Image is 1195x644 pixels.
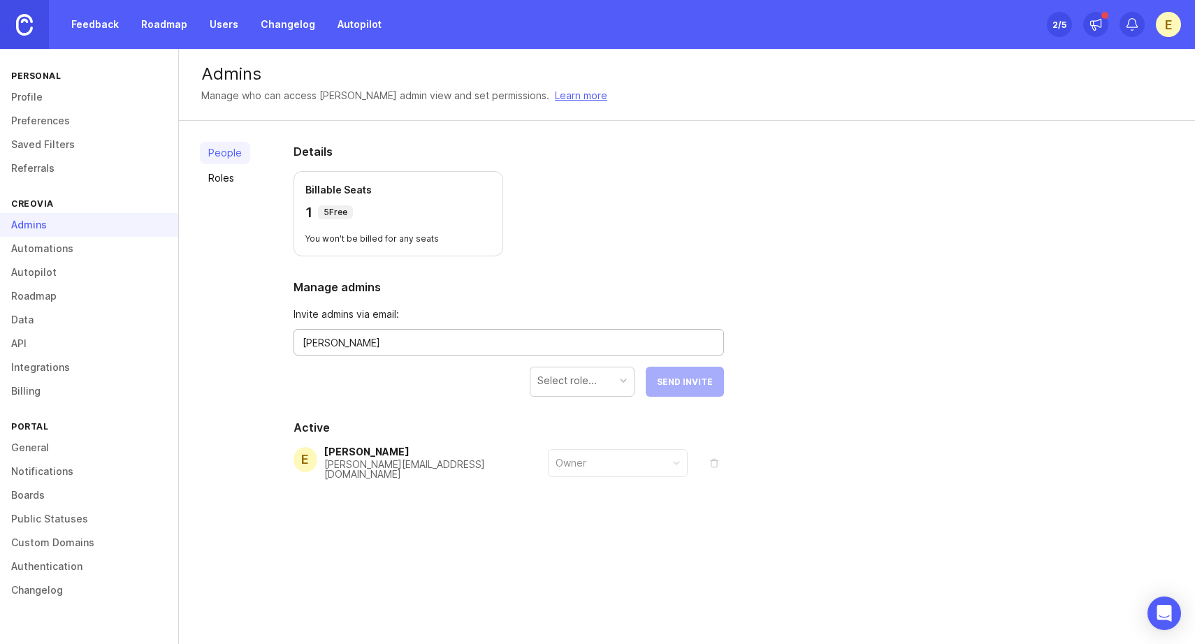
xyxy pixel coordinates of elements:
[252,12,324,37] a: Changelog
[294,279,724,295] h2: Manage admins
[324,207,347,218] p: 5 Free
[16,14,33,36] img: Canny Home
[201,66,1173,82] div: Admins
[294,143,724,160] h2: Details
[303,335,715,351] textarea: [PERSON_NAME]
[324,460,548,479] div: [PERSON_NAME][EMAIL_ADDRESS][DOMAIN_NAME]
[556,455,586,471] div: Owner
[133,12,196,37] a: Roadmap
[294,419,724,436] h2: Active
[200,142,250,164] a: People
[704,453,724,473] button: remove
[329,12,390,37] a: Autopilot
[305,203,312,222] p: 1
[555,88,607,103] a: Learn more
[201,88,549,103] div: Manage who can access [PERSON_NAME] admin view and set permissions.
[294,307,724,322] span: Invite admins via email:
[1147,597,1181,630] div: Open Intercom Messenger
[537,373,597,388] div: Select role...
[1047,12,1072,37] button: 2/5
[324,447,548,457] div: [PERSON_NAME]
[305,183,491,197] p: Billable Seats
[294,447,317,472] div: E
[1156,12,1181,37] button: E
[305,233,491,244] p: You won't be billed for any seats
[63,12,127,37] a: Feedback
[201,12,247,37] a: Users
[1052,15,1066,34] div: 2 /5
[200,167,250,189] a: Roles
